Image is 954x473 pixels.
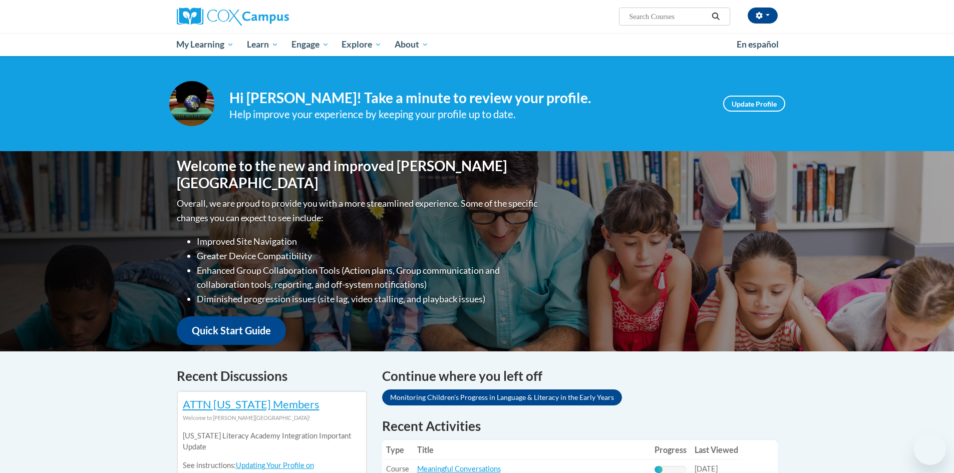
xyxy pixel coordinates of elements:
div: Help improve your experience by keeping your profile up to date. [229,106,708,123]
li: Greater Device Compatibility [197,249,540,263]
li: Improved Site Navigation [197,234,540,249]
h4: Continue where you left off [382,366,778,386]
a: Explore [335,33,388,56]
a: Update Profile [723,96,785,112]
h4: Hi [PERSON_NAME]! Take a minute to review your profile. [229,90,708,107]
li: Enhanced Group Collaboration Tools (Action plans, Group communication and collaboration tools, re... [197,263,540,292]
span: Learn [247,39,278,51]
a: ATTN [US_STATE] Members [183,397,320,411]
a: Engage [285,33,336,56]
span: Explore [342,39,382,51]
span: [DATE] [695,464,718,473]
div: Progress, % [655,466,663,473]
input: Search Courses [628,11,708,23]
span: Course [386,464,409,473]
h1: Recent Activities [382,417,778,435]
h4: Recent Discussions [177,366,367,386]
div: Welcome to [PERSON_NAME][GEOGRAPHIC_DATA]! [183,412,361,423]
a: Monitoring Children's Progress in Language & Literacy in the Early Years [382,389,622,405]
h1: Welcome to the new and improved [PERSON_NAME][GEOGRAPHIC_DATA] [177,158,540,191]
span: My Learning [176,39,234,51]
iframe: Button to launch messaging window [914,433,946,465]
a: About [388,33,435,56]
img: Cox Campus [177,8,289,26]
th: Progress [651,440,691,460]
div: Main menu [162,33,793,56]
button: Account Settings [748,8,778,24]
li: Diminished progression issues (site lag, video stalling, and playback issues) [197,292,540,306]
a: Learn [240,33,285,56]
th: Type [382,440,413,460]
span: En español [737,39,779,50]
span: Engage [291,39,329,51]
p: Overall, we are proud to provide you with a more streamlined experience. Some of the specific cha... [177,196,540,225]
th: Last Viewed [691,440,742,460]
a: Quick Start Guide [177,316,286,345]
img: Profile Image [169,81,214,126]
span: About [395,39,429,51]
a: Meaningful Conversations [417,464,501,473]
a: En español [730,34,785,55]
a: Cox Campus [177,8,367,26]
th: Title [413,440,651,460]
p: [US_STATE] Literacy Academy Integration Important Update [183,430,361,452]
a: My Learning [170,33,241,56]
button: Search [708,11,723,23]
